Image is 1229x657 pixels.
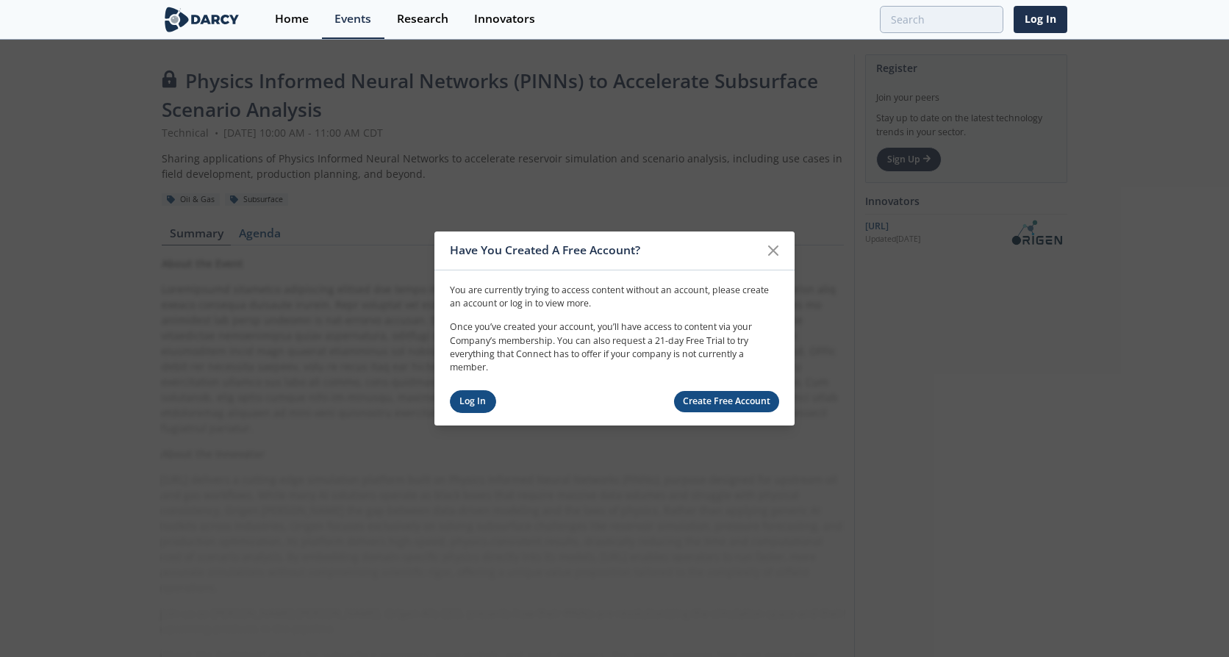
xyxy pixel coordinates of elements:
[880,6,1003,33] input: Advanced Search
[450,390,496,413] a: Log In
[474,13,535,25] div: Innovators
[162,7,242,32] img: logo-wide.svg
[275,13,309,25] div: Home
[1014,6,1067,33] a: Log In
[334,13,371,25] div: Events
[450,283,779,310] p: You are currently trying to access content without an account, please create an account or log in...
[450,237,759,265] div: Have You Created A Free Account?
[674,391,780,412] a: Create Free Account
[450,320,779,375] p: Once you’ve created your account, you’ll have access to content via your Company’s membership. Yo...
[397,13,448,25] div: Research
